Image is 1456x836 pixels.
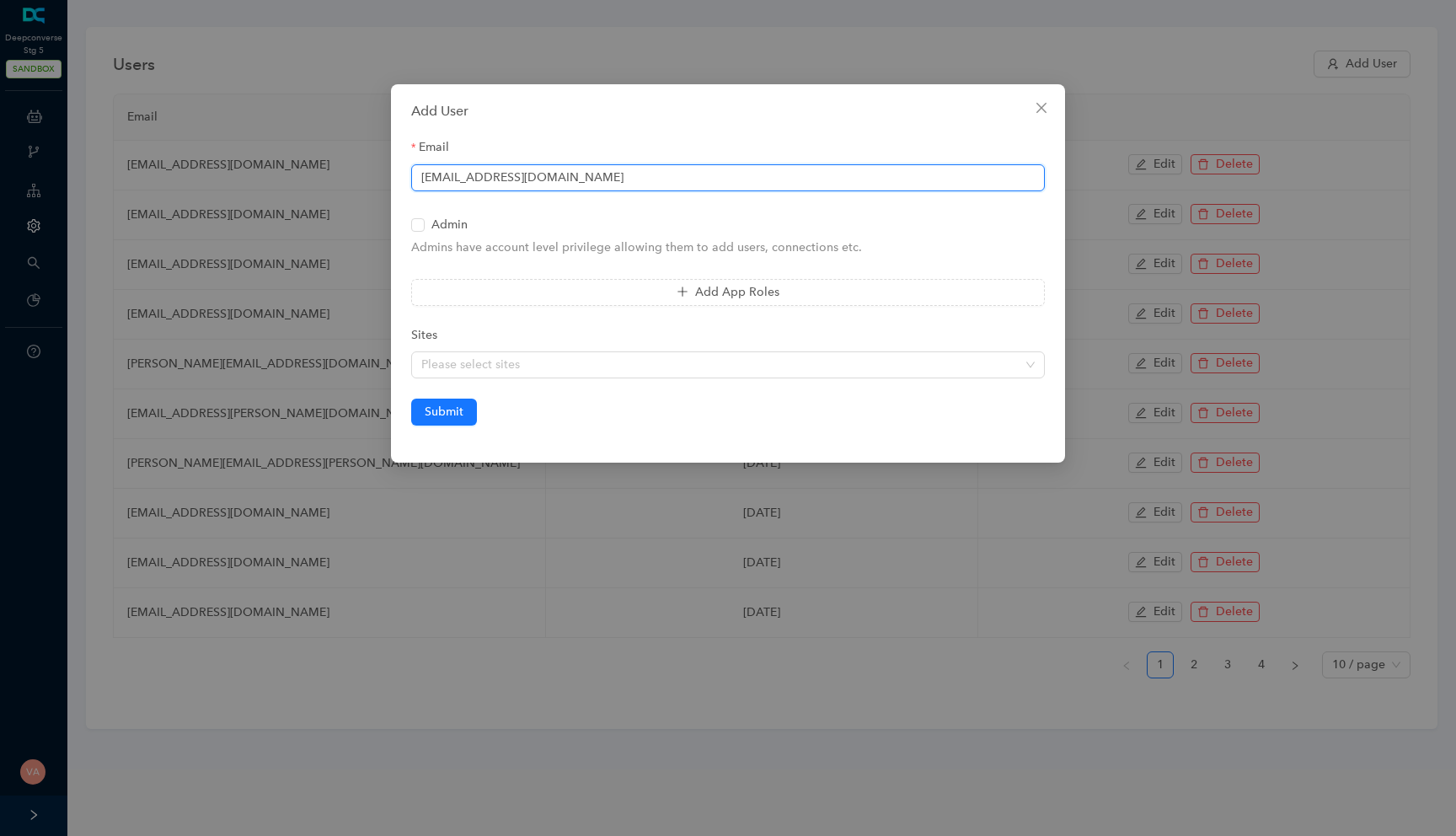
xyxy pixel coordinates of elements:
div: Admins have account level privilege allowing them to add users, connections etc. [411,238,1045,259]
span: close [1035,101,1048,115]
button: Close [1028,94,1055,121]
button: Add App Roles [411,279,1045,306]
span: plus [677,286,688,297]
span: Add App Roles [695,283,779,302]
label: Sites [411,326,449,345]
div: Add User [411,101,1045,121]
label: Email [411,138,461,157]
span: Admin [425,216,474,234]
span: Submit [425,403,463,421]
input: Email [411,164,1045,191]
button: Submit [411,399,477,426]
